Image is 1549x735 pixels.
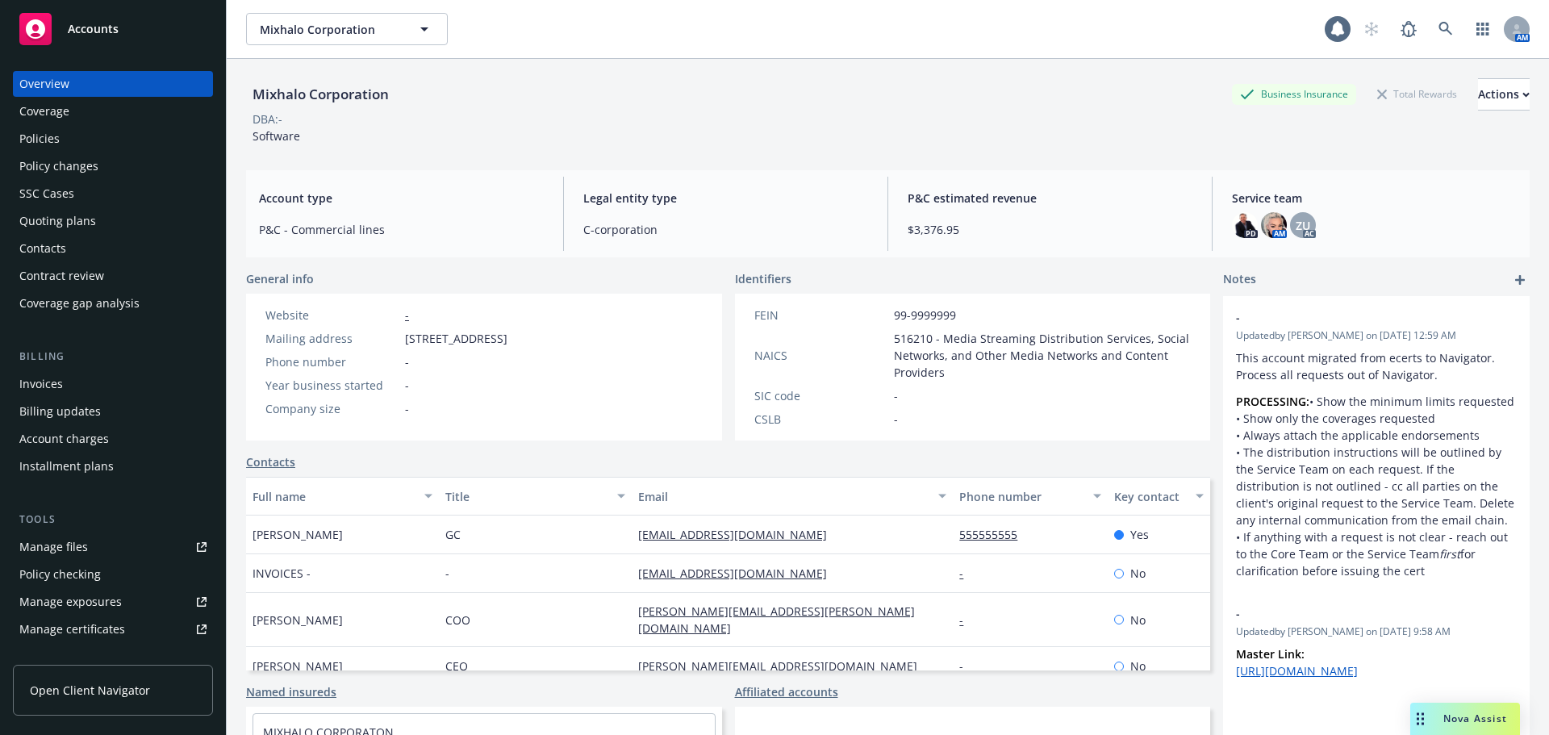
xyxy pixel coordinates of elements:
span: Updated by [PERSON_NAME] on [DATE] 9:58 AM [1236,624,1517,639]
a: Affiliated accounts [735,683,838,700]
div: Total Rewards [1369,84,1465,104]
button: Actions [1478,78,1530,111]
div: Email [638,488,929,505]
a: Manage exposures [13,589,213,615]
span: - [894,411,898,428]
span: Legal entity type [583,190,868,207]
span: Open Client Navigator [30,682,150,699]
div: Coverage [19,98,69,124]
div: Manage certificates [19,616,125,642]
span: - [1236,605,1475,622]
a: Quoting plans [13,208,213,234]
div: Account charges [19,426,109,452]
a: add [1510,270,1530,290]
span: 99-9999999 [894,307,956,324]
span: Mixhalo Corporation [260,21,399,38]
span: CEO [445,658,468,674]
div: Tools [13,512,213,528]
button: Phone number [953,477,1107,516]
div: -Updatedby [PERSON_NAME] on [DATE] 12:59 AMThis account migrated from ecerts to Navigator. Proces... [1223,296,1530,592]
span: [PERSON_NAME] [253,658,343,674]
div: Installment plans [19,453,114,479]
div: Quoting plans [19,208,96,234]
div: Manage claims [19,644,101,670]
div: Invoices [19,371,63,397]
a: - [405,307,409,323]
a: Coverage [13,98,213,124]
a: Start snowing [1355,13,1388,45]
span: Accounts [68,23,119,35]
a: Report a Bug [1392,13,1425,45]
div: Key contact [1114,488,1186,505]
div: Policies [19,126,60,152]
span: General info [246,270,314,287]
span: - [445,565,449,582]
a: [EMAIL_ADDRESS][DOMAIN_NAME] [638,566,840,581]
div: Actions [1478,79,1530,110]
div: Mixhalo Corporation [246,84,395,105]
span: - [405,353,409,370]
a: 555555555 [959,527,1030,542]
div: Manage exposures [19,589,122,615]
a: SSC Cases [13,181,213,207]
span: $3,376.95 [908,221,1192,238]
a: Contacts [13,236,213,261]
a: Manage certificates [13,616,213,642]
div: Billing [13,349,213,365]
div: Company size [265,400,399,417]
div: CSLB [754,411,887,428]
strong: PROCESSING: [1236,394,1309,409]
div: Manage files [19,534,88,560]
span: INVOICES - [253,565,311,582]
a: Invoices [13,371,213,397]
div: Title [445,488,607,505]
span: Identifiers [735,270,791,287]
a: Named insureds [246,683,336,700]
span: No [1130,612,1146,629]
a: Policy checking [13,562,213,587]
span: Yes [1130,526,1149,543]
a: Installment plans [13,453,213,479]
div: SIC code [754,387,887,404]
a: Manage files [13,534,213,560]
span: Nova Assist [1443,712,1507,725]
div: Phone number [959,488,1083,505]
em: first [1439,546,1460,562]
a: [URL][DOMAIN_NAME] [1236,663,1358,679]
a: Contacts [246,453,295,470]
span: Updated by [PERSON_NAME] on [DATE] 12:59 AM [1236,328,1517,343]
div: Policy checking [19,562,101,587]
div: SSC Cases [19,181,74,207]
span: P&C estimated revenue [908,190,1192,207]
button: Email [632,477,953,516]
div: Policy changes [19,153,98,179]
div: NAICS [754,347,887,364]
span: Software [253,128,300,144]
button: Title [439,477,632,516]
img: photo [1261,212,1287,238]
span: Service team [1232,190,1517,207]
img: photo [1232,212,1258,238]
div: Contacts [19,236,66,261]
span: Notes [1223,270,1256,290]
span: - [1236,309,1475,326]
a: - [959,612,976,628]
span: 516210 - Media Streaming Distribution Services, Social Networks, and Other Media Networks and Con... [894,330,1192,381]
div: Drag to move [1410,703,1430,735]
button: Full name [246,477,439,516]
span: [STREET_ADDRESS] [405,330,507,347]
a: Accounts [13,6,213,52]
div: Full name [253,488,415,505]
div: Phone number [265,353,399,370]
div: Overview [19,71,69,97]
span: C-corporation [583,221,868,238]
button: Mixhalo Corporation [246,13,448,45]
span: No [1130,658,1146,674]
span: - [405,400,409,417]
span: - [405,377,409,394]
a: - [959,566,976,581]
div: Year business started [265,377,399,394]
a: Policy changes [13,153,213,179]
div: FEIN [754,307,887,324]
